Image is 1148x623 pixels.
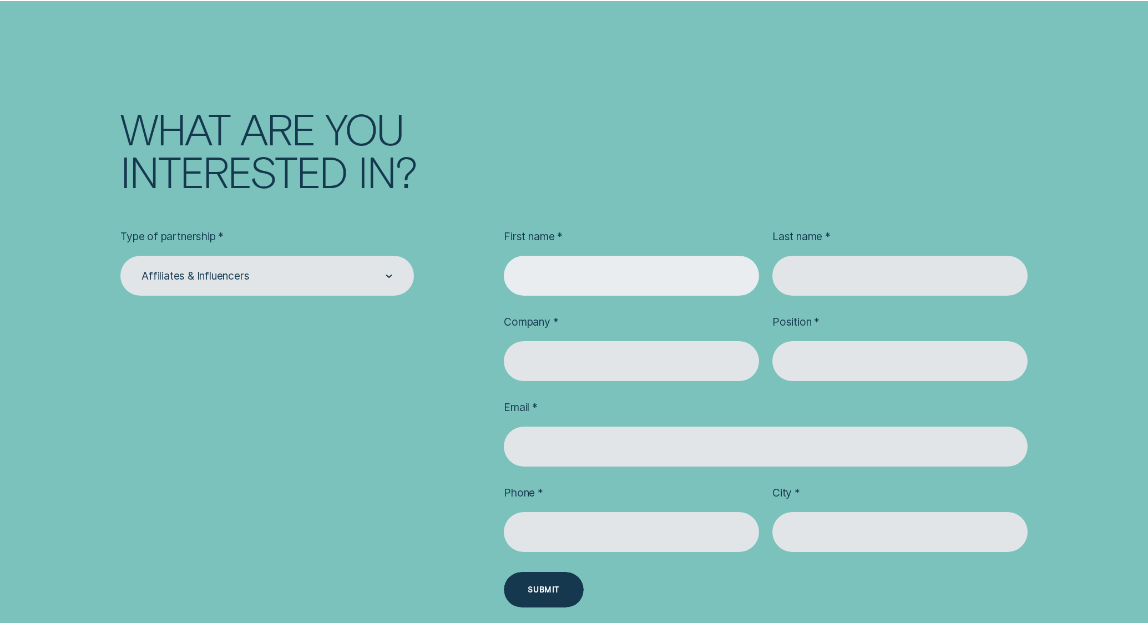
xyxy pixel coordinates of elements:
[504,230,759,244] label: First name *
[772,487,1028,500] label: City *
[504,572,584,608] button: Submit
[504,230,1028,610] form: Contact us form
[120,107,644,192] h2: What are you interested in?
[120,230,414,244] label: Type of partnership *
[504,401,1028,414] label: Email *
[772,316,1028,329] label: Position *
[504,487,759,500] label: Phone *
[772,230,1028,244] label: Last name *
[141,270,249,283] div: Affiliates & Influencers
[504,316,759,329] label: Company *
